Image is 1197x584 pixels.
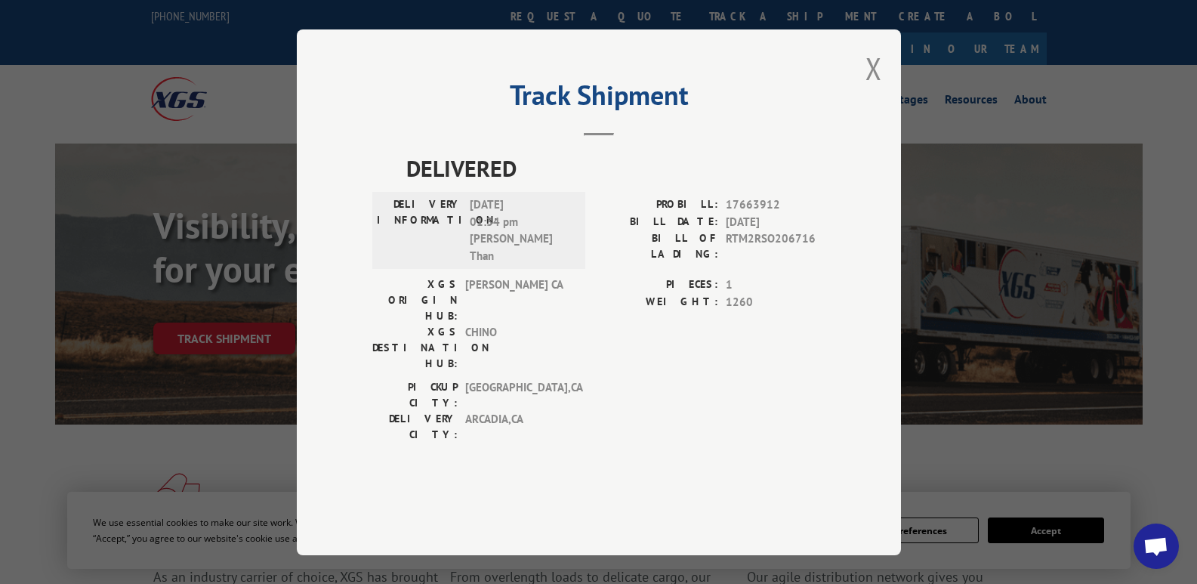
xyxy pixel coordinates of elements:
span: [DATE] [726,213,825,230]
span: DELIVERED [406,151,825,185]
label: PIECES: [599,277,718,294]
span: ARCADIA , CA [465,411,567,443]
label: XGS DESTINATION HUB: [372,324,458,372]
span: 1260 [726,293,825,311]
div: Open chat [1134,524,1179,569]
span: 1 [726,277,825,294]
label: DELIVERY INFORMATION: [377,196,462,264]
span: [DATE] 01:34 pm [PERSON_NAME] Than [470,196,572,264]
span: RTM2RSO206716 [726,230,825,262]
span: 17663912 [726,196,825,214]
label: WEIGHT: [599,293,718,311]
span: [PERSON_NAME] CA [465,277,567,324]
span: [GEOGRAPHIC_DATA] , CA [465,379,567,411]
label: XGS ORIGIN HUB: [372,277,458,324]
label: BILL OF LADING: [599,230,718,262]
h2: Track Shipment [372,85,825,113]
label: PROBILL: [599,196,718,214]
label: PICKUP CITY: [372,379,458,411]
label: BILL DATE: [599,213,718,230]
span: CHINO [465,324,567,372]
button: Close modal [865,48,882,88]
label: DELIVERY CITY: [372,411,458,443]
